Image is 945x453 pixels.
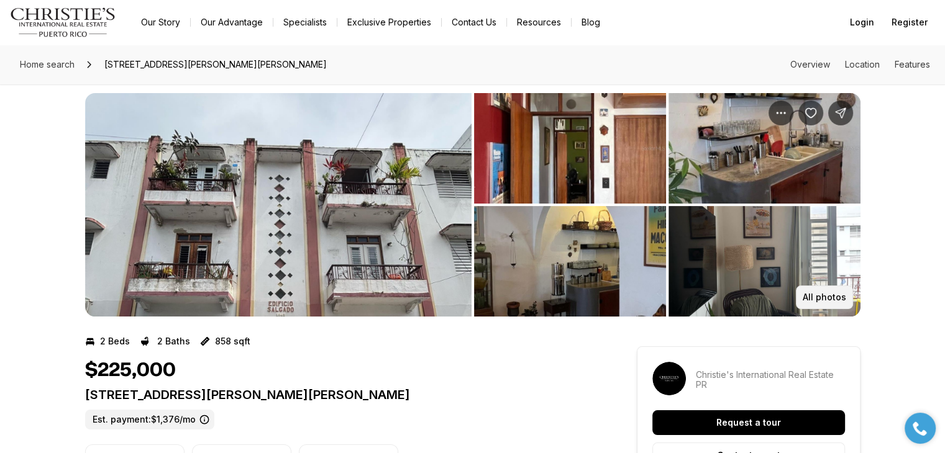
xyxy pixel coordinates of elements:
[85,93,472,316] button: View image gallery
[157,336,190,346] p: 2 Baths
[99,55,332,74] span: [STREET_ADDRESS][PERSON_NAME][PERSON_NAME]
[215,336,250,346] p: 858 sqft
[337,14,441,31] a: Exclusive Properties
[652,410,845,435] button: Request a tour
[572,14,610,31] a: Blog
[696,370,845,390] p: Christie's International Real Estate PR
[85,410,214,429] label: Est. payment: $1,376/mo
[474,206,666,316] button: View image gallery
[716,418,781,428] p: Request a tour
[85,387,592,402] p: [STREET_ADDRESS][PERSON_NAME][PERSON_NAME]
[15,55,80,74] a: Home search
[796,285,853,309] button: All photos
[140,331,190,351] button: 2 Baths
[850,17,874,27] span: Login
[273,14,337,31] a: Specialists
[100,336,130,346] p: 2 Beds
[191,14,273,31] a: Our Advantage
[790,60,930,70] nav: Page section menu
[507,14,571,31] a: Resources
[842,10,882,35] button: Login
[828,101,853,125] button: Share Property: 701 CLL ERNESTO CERRA #3A
[10,7,116,37] img: logo
[85,93,472,316] li: 1 of 3
[20,59,75,70] span: Home search
[892,17,928,27] span: Register
[474,93,861,316] li: 2 of 3
[769,101,793,125] button: Property options
[803,292,846,302] p: All photos
[669,206,861,316] button: View image gallery
[131,14,190,31] a: Our Story
[790,59,830,70] a: Skip to: Overview
[669,93,861,204] button: View image gallery
[85,93,861,316] div: Listing Photos
[895,59,930,70] a: Skip to: Features
[845,59,880,70] a: Skip to: Location
[884,10,935,35] button: Register
[85,359,176,382] h1: $225,000
[442,14,506,31] button: Contact Us
[474,93,666,204] button: View image gallery
[798,101,823,125] button: Save Property: 701 CLL ERNESTO CERRA #3A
